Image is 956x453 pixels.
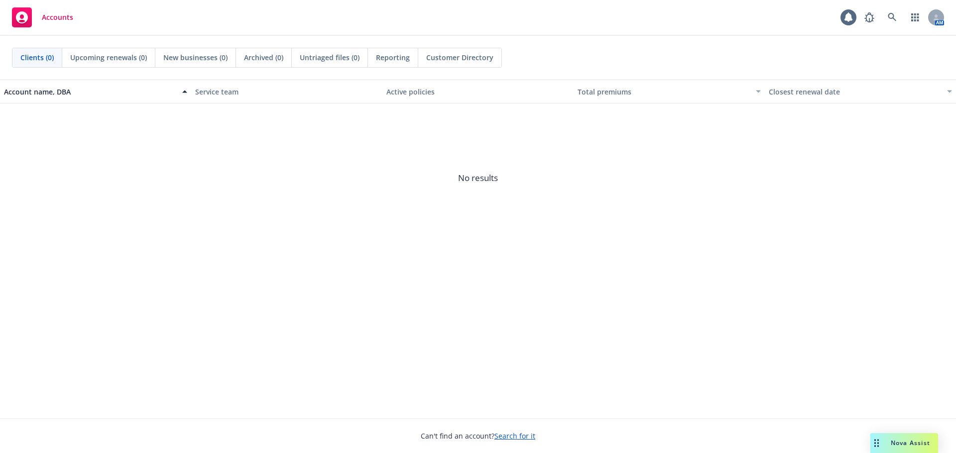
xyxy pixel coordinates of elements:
span: New businesses (0) [163,52,228,63]
a: Switch app [905,7,925,27]
span: Can't find an account? [421,431,535,441]
div: Drag to move [870,433,883,453]
a: Report a Bug [859,7,879,27]
div: Active policies [386,87,570,97]
span: Reporting [376,52,410,63]
button: Nova Assist [870,433,938,453]
span: Nova Assist [891,439,930,447]
div: Account name, DBA [4,87,176,97]
a: Search for it [494,431,535,441]
button: Total premiums [574,80,765,103]
button: Active policies [382,80,574,103]
div: Service team [195,87,378,97]
span: Clients (0) [20,52,54,63]
div: Closest renewal date [769,87,941,97]
button: Service team [191,80,382,103]
a: Accounts [8,3,77,31]
button: Closest renewal date [765,80,956,103]
span: Accounts [42,13,73,21]
span: Archived (0) [244,52,283,63]
span: Upcoming renewals (0) [70,52,147,63]
div: Total premiums [578,87,750,97]
span: Customer Directory [426,52,493,63]
span: Untriaged files (0) [300,52,359,63]
a: Search [882,7,902,27]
